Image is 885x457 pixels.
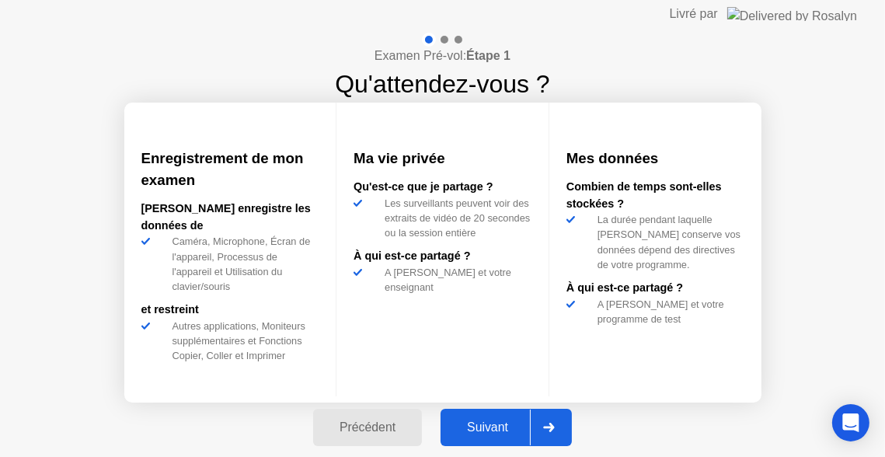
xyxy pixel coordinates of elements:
[354,248,531,265] div: À qui est-ce partagé ?
[566,179,744,212] div: Combien de temps sont-elles stockées ?
[832,404,869,441] div: Open Intercom Messenger
[378,265,531,295] div: A [PERSON_NAME] et votre enseignant
[166,319,319,364] div: Autres applications, Moniteurs supplémentaires et Fonctions Copier, Coller et Imprimer
[141,148,319,191] h3: Enregistrement de mon examen
[375,47,510,65] h4: Examen Pré-vol:
[354,179,531,196] div: Qu'est-ce que je partage ?
[727,7,857,21] img: Delivered by Rosalyn
[318,420,417,434] div: Précédent
[591,212,744,272] div: La durée pendant laquelle [PERSON_NAME] conserve vos données dépend des directives de votre progr...
[591,297,744,326] div: A [PERSON_NAME] et votre programme de test
[378,196,531,241] div: Les surveillants peuvent voir des extraits de vidéo de 20 secondes ou la session entière
[141,201,319,234] div: [PERSON_NAME] enregistre les données de
[141,302,319,319] div: et restreint
[445,420,530,434] div: Suivant
[466,49,510,62] b: Étape 1
[313,409,422,446] button: Précédent
[566,148,744,169] h3: Mes données
[566,280,744,297] div: À qui est-ce partagé ?
[354,148,531,169] h3: Ma vie privée
[166,234,319,294] div: Caméra, Microphone, Écran de l'appareil, Processus de l'appareil et Utilisation du clavier/souris
[670,5,718,23] div: Livré par
[335,65,550,103] h1: Qu'attendez-vous ?
[441,409,572,446] button: Suivant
